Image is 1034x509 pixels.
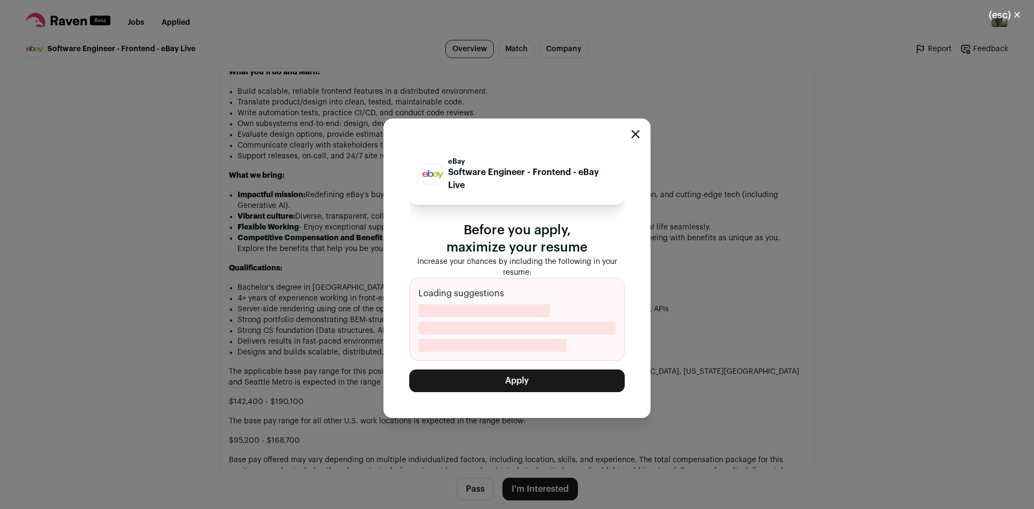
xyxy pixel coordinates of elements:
button: Close modal [976,3,1034,27]
p: Increase your chances by including the following in your resume: [409,256,625,278]
img: b7a501aad6b7ea57188b2544920fba0aeebbcb9840ecbd2be86d9ce093350e0e.jpg [423,170,443,178]
div: Loading suggestions [409,278,625,361]
p: Before you apply, maximize your resume [409,222,625,256]
p: eBay [448,157,612,166]
button: Close modal [631,130,640,138]
p: Software Engineer - Frontend - eBay Live [448,166,612,192]
button: Apply [409,369,625,392]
